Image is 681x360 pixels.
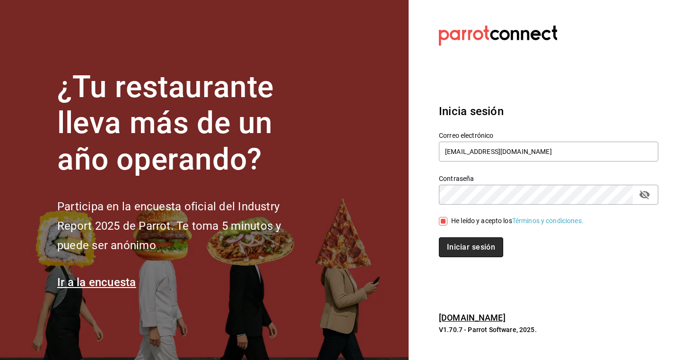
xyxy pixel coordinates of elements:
input: Ingresa tu correo electrónico [439,142,658,162]
a: Ir a la encuesta [57,276,136,289]
h2: Participa en la encuesta oficial del Industry Report 2025 de Parrot. Te toma 5 minutos y puede se... [57,197,313,255]
a: [DOMAIN_NAME] [439,313,506,323]
button: Iniciar sesión [439,237,503,257]
div: He leído y acepto los [451,216,584,226]
button: passwordField [637,187,653,203]
h3: Inicia sesión [439,103,658,120]
label: Contraseña [439,175,658,181]
h1: ¿Tu restaurante lleva más de un año operando? [57,69,313,178]
a: Términos y condiciones. [512,217,584,225]
p: V1.70.7 - Parrot Software, 2025. [439,325,658,334]
label: Correo electrónico [439,132,658,138]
